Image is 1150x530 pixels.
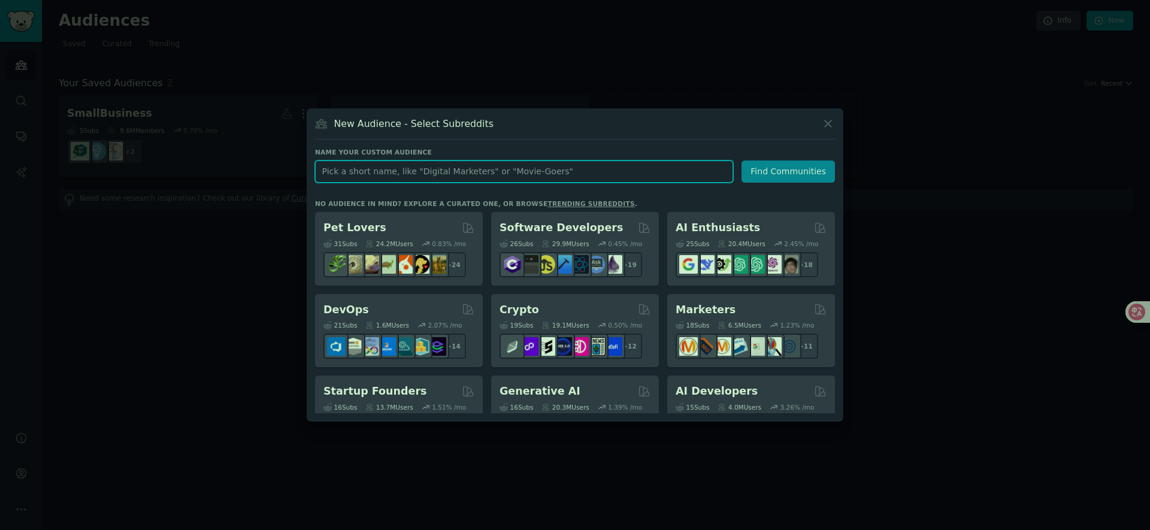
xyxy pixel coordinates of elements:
img: googleads [746,337,765,356]
div: 4.0M Users [718,403,761,411]
div: 6.5M Users [718,321,761,329]
div: + 18 [793,252,818,277]
img: reactnative [570,255,589,274]
img: MarketingResearch [763,337,782,356]
div: 1.39 % /mo [608,403,642,411]
div: 2.07 % /mo [428,321,462,329]
div: 25 Sub s [676,240,709,248]
img: azuredevops [327,337,346,356]
h2: AI Developers [676,384,758,399]
div: 0.45 % /mo [608,240,642,248]
img: ArtificalIntelligence [780,255,798,274]
div: + 19 [617,252,642,277]
img: web3 [553,337,572,356]
div: No audience in mind? Explore a curated one, or browse . [315,199,637,208]
img: AskMarketing [713,337,731,356]
div: + 14 [441,334,466,359]
img: DeepSeek [696,255,715,274]
div: 1.6M Users [365,321,409,329]
div: 19.1M Users [541,321,589,329]
img: AItoolsCatalog [713,255,731,274]
img: turtle [377,255,396,274]
img: bigseo [696,337,715,356]
h2: Generative AI [500,384,580,399]
img: defiblockchain [570,337,589,356]
div: + 12 [617,334,642,359]
img: Emailmarketing [730,337,748,356]
div: 29.9M Users [541,240,589,248]
h2: Marketers [676,302,736,317]
div: 15 Sub s [676,403,709,411]
img: ballpython [344,255,362,274]
img: csharp [503,255,522,274]
div: 31 Sub s [323,240,357,248]
img: herpetology [327,255,346,274]
img: software [520,255,538,274]
img: chatgpt_promptDesign [730,255,748,274]
img: content_marketing [679,337,698,356]
h2: Startup Founders [323,384,426,399]
img: AWS_Certified_Experts [344,337,362,356]
img: CryptoNews [587,337,606,356]
div: 0.83 % /mo [432,240,466,248]
div: 13.7M Users [365,403,413,411]
h3: New Audience - Select Subreddits [334,117,494,130]
img: leopardgeckos [361,255,379,274]
h2: Pet Lovers [323,220,386,235]
img: PetAdvice [411,255,429,274]
img: ethstaker [537,337,555,356]
div: 19 Sub s [500,321,533,329]
img: OnlineMarketing [780,337,798,356]
div: 20.3M Users [541,403,589,411]
div: 3.26 % /mo [780,403,815,411]
img: AskComputerScience [587,255,606,274]
div: 16 Sub s [323,403,357,411]
img: learnjavascript [537,255,555,274]
h2: DevOps [323,302,369,317]
div: 0.50 % /mo [608,321,642,329]
div: 24.2M Users [365,240,413,248]
img: iOSProgramming [553,255,572,274]
img: GoogleGeminiAI [679,255,698,274]
div: 18 Sub s [676,321,709,329]
img: ethfinance [503,337,522,356]
img: OpenAIDev [763,255,782,274]
div: 1.51 % /mo [432,403,466,411]
img: cockatiel [394,255,413,274]
div: 26 Sub s [500,240,533,248]
img: DevOpsLinks [377,337,396,356]
h2: AI Enthusiasts [676,220,760,235]
img: chatgpt_prompts_ [746,255,765,274]
input: Pick a short name, like "Digital Marketers" or "Movie-Goers" [315,160,733,183]
button: Find Communities [742,160,835,183]
img: PlatformEngineers [428,337,446,356]
div: 21 Sub s [323,321,357,329]
div: 2.45 % /mo [784,240,818,248]
img: elixir [604,255,622,274]
div: 16 Sub s [500,403,533,411]
img: defi_ [604,337,622,356]
img: Docker_DevOps [361,337,379,356]
img: 0xPolygon [520,337,538,356]
h3: Name your custom audience [315,148,835,156]
img: platformengineering [394,337,413,356]
h2: Software Developers [500,220,623,235]
a: trending subreddits [547,200,634,207]
div: + 24 [441,252,466,277]
div: + 11 [793,334,818,359]
img: aws_cdk [411,337,429,356]
h2: Crypto [500,302,539,317]
div: 20.4M Users [718,240,765,248]
img: dogbreed [428,255,446,274]
div: 1.23 % /mo [780,321,815,329]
